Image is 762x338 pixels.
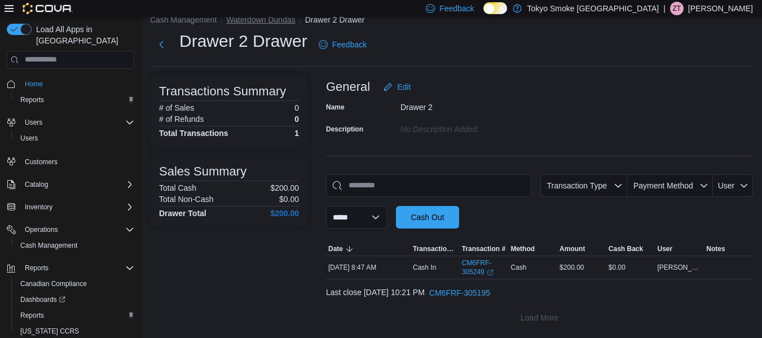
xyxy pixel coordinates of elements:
[32,24,134,46] span: Load All Apps in [GEOGRAPHIC_DATA]
[20,154,134,168] span: Customers
[627,174,713,197] button: Payment Method
[328,244,343,253] span: Date
[521,312,558,323] span: Load More
[25,118,42,127] span: Users
[411,212,444,223] span: Cash Out
[439,3,474,14] span: Feedback
[16,131,134,145] span: Users
[713,174,753,197] button: User
[540,174,627,197] button: Transaction Type
[326,282,753,304] div: Last close [DATE] 10:21 PM
[606,261,655,274] div: $0.00
[326,306,753,329] button: Load More
[704,242,753,256] button: Notes
[25,157,58,166] span: Customers
[688,2,753,15] p: [PERSON_NAME]
[658,244,673,253] span: User
[670,2,684,15] div: Zachary Thomas
[16,324,83,338] a: [US_STATE] CCRS
[557,242,606,256] button: Amount
[20,223,134,236] span: Operations
[20,241,77,250] span: Cash Management
[11,276,139,292] button: Canadian Compliance
[294,129,299,138] h4: 1
[20,116,134,129] span: Users
[2,153,139,169] button: Customers
[20,327,79,336] span: [US_STATE] CCRS
[16,239,134,252] span: Cash Management
[2,76,139,92] button: Home
[20,95,44,104] span: Reports
[483,14,484,15] span: Dark Mode
[560,244,585,253] span: Amount
[11,292,139,308] a: Dashboards
[396,206,459,229] button: Cash Out
[460,242,509,256] button: Transaction #
[2,222,139,238] button: Operations
[400,120,552,134] div: No Description added
[16,93,49,107] a: Reports
[16,293,70,306] a: Dashboards
[20,261,134,275] span: Reports
[510,263,526,272] span: Cash
[20,134,38,143] span: Users
[658,263,702,272] span: [PERSON_NAME]
[16,293,134,306] span: Dashboards
[314,33,371,56] a: Feedback
[16,93,134,107] span: Reports
[16,131,42,145] a: Users
[2,199,139,215] button: Inventory
[20,200,134,214] span: Inventory
[20,295,65,304] span: Dashboards
[527,2,659,15] p: Tokyo Smoke [GEOGRAPHIC_DATA]
[305,15,365,24] button: Drawer 2 Drawer
[547,181,607,190] span: Transaction Type
[2,115,139,130] button: Users
[20,279,87,288] span: Canadian Compliance
[294,115,299,124] p: 0
[159,85,286,98] h3: Transactions Summary
[560,263,584,272] span: $200.00
[11,238,139,253] button: Cash Management
[270,209,299,218] h4: $200.00
[150,15,217,24] button: Cash Management
[25,180,48,189] span: Catalog
[326,242,411,256] button: Date
[20,77,134,91] span: Home
[718,181,735,190] span: User
[20,200,57,214] button: Inventory
[425,282,495,304] button: CM6FRF-305195
[25,203,52,212] span: Inventory
[159,165,246,178] h3: Sales Summary
[20,155,62,169] a: Customers
[655,242,704,256] button: User
[2,260,139,276] button: Reports
[150,33,173,56] button: Next
[20,178,134,191] span: Catalog
[429,287,490,299] span: CM6FRF-305195
[326,80,370,94] h3: General
[159,129,228,138] h4: Total Transactions
[16,309,49,322] a: Reports
[226,15,295,24] button: Waterdown Dundas
[179,30,307,52] h1: Drawer 2 Drawer
[20,116,47,129] button: Users
[159,195,214,204] h6: Total Non-Cash
[11,130,139,146] button: Users
[397,81,411,93] span: Edit
[20,178,52,191] button: Catalog
[2,177,139,192] button: Catalog
[413,263,436,272] p: Cash In
[483,2,507,14] input: Dark Mode
[326,125,363,134] label: Description
[706,244,725,253] span: Notes
[25,80,43,89] span: Home
[294,103,299,112] p: 0
[16,277,91,291] a: Canadian Compliance
[20,77,47,91] a: Home
[16,277,134,291] span: Canadian Compliance
[159,183,196,192] h6: Total Cash
[159,103,194,112] h6: # of Sales
[673,2,681,15] span: ZT
[11,92,139,108] button: Reports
